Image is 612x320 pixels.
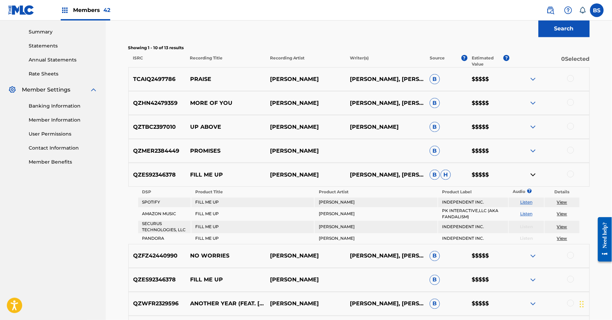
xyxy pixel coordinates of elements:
th: Product Label [438,187,508,197]
p: MORE OF YOU [186,99,266,107]
a: Banking Information [29,102,98,110]
td: PK INTERACTIVE,LLC (AKA FANDALISM) [438,208,508,220]
p: QZHN42479359 [129,99,186,107]
p: PROMISES [186,147,266,155]
p: QZWFR2329596 [129,300,186,308]
a: Listen [520,200,532,205]
div: Help [561,3,575,17]
p: $$$$$ [467,75,510,83]
a: Member Benefits [29,158,98,166]
p: FILL ME UP [186,276,266,284]
p: TCAIQ2497786 [129,75,186,83]
span: 42 [103,7,110,13]
p: [PERSON_NAME], [PERSON_NAME] [345,99,425,107]
span: Members [73,6,110,14]
td: PANDORA [138,234,191,244]
p: Estimated Value [472,55,503,67]
img: search [546,6,555,14]
span: B [430,74,440,84]
p: $$$$$ [467,252,510,260]
p: QZMER2384449 [129,147,186,155]
td: INDEPENDENT INC. [438,234,508,244]
span: B [430,251,440,261]
td: INDEPENDENT INC. [438,198,508,207]
img: expand [529,123,537,131]
span: B [430,275,440,285]
p: [PERSON_NAME] [266,99,345,107]
iframe: Resource Center [593,212,612,267]
a: Annual Statements [29,56,98,64]
p: Listen [509,224,544,230]
p: NO WORRIES [186,252,266,260]
p: QZFZ42440990 [129,252,186,260]
th: Product Artist [315,187,437,197]
td: [PERSON_NAME] [315,234,437,244]
td: SPOTIFY [138,198,191,207]
span: H [441,170,451,180]
p: ISRC [128,55,186,67]
p: PRAISE [186,75,266,83]
span: B [430,146,440,156]
span: Member Settings [22,86,70,94]
img: expand [529,300,537,308]
p: [PERSON_NAME], [PERSON_NAME] [345,171,425,179]
img: expand [529,252,537,260]
button: Search [539,20,590,37]
p: UP ABOVE [186,123,266,131]
a: View [557,236,567,241]
img: expand [529,147,537,155]
p: $$$$$ [467,276,510,284]
div: Notifications [579,7,586,14]
span: B [430,122,440,132]
a: Public Search [544,3,557,17]
img: expand [529,75,537,83]
td: FILL ME UP [191,234,314,244]
a: Rate Sheets [29,70,98,78]
p: 0 Selected [510,55,589,67]
a: Member Information [29,116,98,124]
td: SECURUS TECHNOLOGIES, LLC [138,221,191,233]
p: Audio [509,189,517,195]
p: [PERSON_NAME], [PERSON_NAME] [345,252,425,260]
img: expand [529,99,537,107]
a: View [557,200,567,205]
p: Writer(s) [345,55,425,67]
p: [PERSON_NAME] [266,75,345,83]
p: $$$$$ [467,99,510,107]
img: MLC Logo [8,5,34,15]
p: Recording Title [185,55,265,67]
div: Drag [580,294,584,315]
span: B [430,98,440,108]
p: $$$$$ [467,123,510,131]
img: Top Rightsholders [61,6,69,14]
p: $$$$$ [467,171,510,179]
span: ? [461,55,468,61]
a: View [557,224,567,229]
p: [PERSON_NAME] [345,123,425,131]
p: [PERSON_NAME], [PERSON_NAME] [345,300,425,308]
td: [PERSON_NAME] [315,198,437,207]
p: FILL ME UP [186,171,266,179]
p: QZES92346378 [129,276,186,284]
p: [PERSON_NAME] [266,276,345,284]
div: Chat Widget [578,287,612,320]
p: Recording Artist [266,55,345,67]
p: Listen [509,236,544,242]
a: Summary [29,28,98,36]
p: ANOTHER YEAR (FEAT. [PERSON_NAME]) [186,300,266,308]
p: $$$$$ [467,300,510,308]
td: FILL ME UP [191,221,314,233]
td: FILL ME UP [191,208,314,220]
td: [PERSON_NAME] [315,221,437,233]
td: FILL ME UP [191,198,314,207]
a: View [557,211,567,217]
span: B [430,170,440,180]
th: Details [545,187,580,197]
p: [PERSON_NAME] [266,300,345,308]
th: DSP [138,187,191,197]
img: contract [529,171,537,179]
td: INDEPENDENT INC. [438,221,508,233]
